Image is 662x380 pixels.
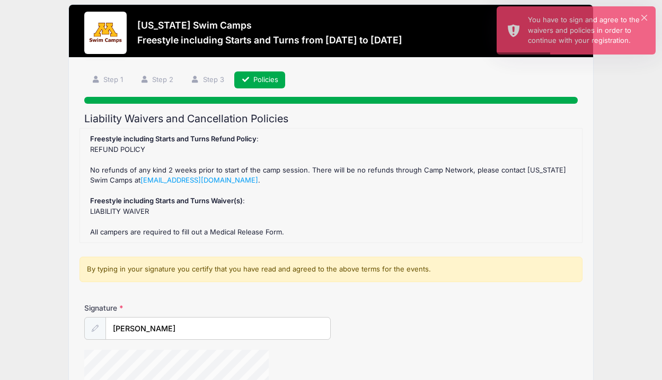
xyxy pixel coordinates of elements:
div: You have to sign and agree to the waivers and policies in order to continue with your registration. [528,15,647,46]
h2: Liability Waivers and Cancellation Policies [84,113,577,125]
h3: [US_STATE] Swim Camps [137,20,402,31]
div: : REFUND POLICY No refunds of any kind 2 weeks prior to start of the camp session. There will be ... [85,134,577,237]
div: By typing in your signature you certify that you have read and agreed to the above terms for the ... [80,257,583,282]
a: Policies [234,71,285,89]
a: Step 2 [134,71,181,89]
strong: Freestyle including Starts and Turns Waiver(s) [90,196,243,205]
strong: Freestyle including Starts and Turns Refund Policy [90,134,257,143]
a: Step 1 [84,71,130,89]
h3: Freestyle including Starts and Turns from [DATE] to [DATE] [137,34,402,46]
a: Step 3 [184,71,231,89]
button: × [641,15,647,21]
input: Enter first and last name [105,317,331,340]
a: [EMAIL_ADDRESS][DOMAIN_NAME] [140,176,258,184]
label: Signature [84,303,208,313]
